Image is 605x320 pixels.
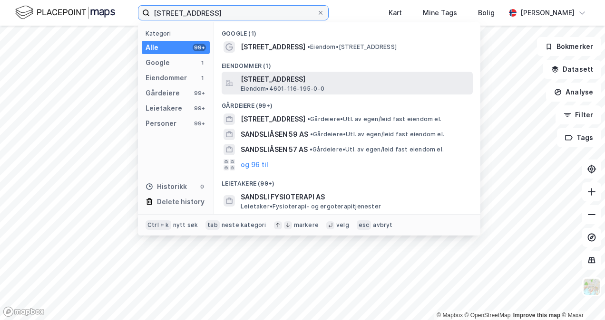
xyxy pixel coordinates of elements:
[241,113,305,125] span: [STREET_ADDRESS]
[557,274,605,320] div: Kontrollprogram for chat
[389,7,402,19] div: Kart
[546,83,601,102] button: Analyse
[214,172,480,189] div: Leietakere (99+)
[520,7,575,19] div: [PERSON_NAME]
[214,94,480,112] div: Gårdeiere (99+)
[198,74,206,82] div: 1
[193,44,206,51] div: 99+
[307,115,310,122] span: •
[423,7,457,19] div: Mine Tags
[241,144,308,155] span: SANDSLIÅSEN 57 AS
[214,22,480,39] div: Google (1)
[193,89,206,97] div: 99+
[307,43,310,50] span: •
[543,60,601,79] button: Datasett
[146,118,176,129] div: Personer
[173,221,198,229] div: nytt søk
[537,37,601,56] button: Bokmerker
[146,57,170,68] div: Google
[241,203,381,210] span: Leietaker • Fysioterapi- og ergoterapitjenester
[310,146,312,153] span: •
[146,220,171,230] div: Ctrl + k
[557,128,601,147] button: Tags
[241,41,305,53] span: [STREET_ADDRESS]
[146,30,210,37] div: Kategori
[15,4,115,21] img: logo.f888ab2527a4732fd821a326f86c7f29.svg
[146,72,187,84] div: Eiendommer
[146,87,180,99] div: Gårdeiere
[205,220,220,230] div: tab
[513,312,560,319] a: Improve this map
[241,74,469,85] span: [STREET_ADDRESS]
[214,55,480,72] div: Eiendommer (1)
[241,159,268,170] button: og 96 til
[241,191,469,203] span: SANDSLI FYSIOTERAPI AS
[310,146,444,153] span: Gårdeiere • Utl. av egen/leid fast eiendom el.
[294,221,319,229] div: markere
[146,42,158,53] div: Alle
[373,221,392,229] div: avbryt
[556,105,601,124] button: Filter
[310,131,444,138] span: Gårdeiere • Utl. av egen/leid fast eiendom el.
[357,220,371,230] div: esc
[157,196,205,207] div: Delete history
[193,104,206,112] div: 99+
[437,312,463,319] a: Mapbox
[3,306,45,317] a: Mapbox homepage
[146,103,182,114] div: Leietakere
[241,129,308,140] span: SANDSLIÅSEN 59 AS
[150,6,317,20] input: Søk på adresse, matrikkel, gårdeiere, leietakere eller personer
[465,312,511,319] a: OpenStreetMap
[198,183,206,190] div: 0
[193,120,206,127] div: 99+
[146,181,187,192] div: Historikk
[241,85,324,93] span: Eiendom • 4601-116-195-0-0
[198,59,206,66] div: 1
[557,274,605,320] iframe: Chat Widget
[478,7,495,19] div: Bolig
[307,115,441,123] span: Gårdeiere • Utl. av egen/leid fast eiendom el.
[310,131,313,138] span: •
[307,43,397,51] span: Eiendom • [STREET_ADDRESS]
[336,221,349,229] div: velg
[222,221,266,229] div: neste kategori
